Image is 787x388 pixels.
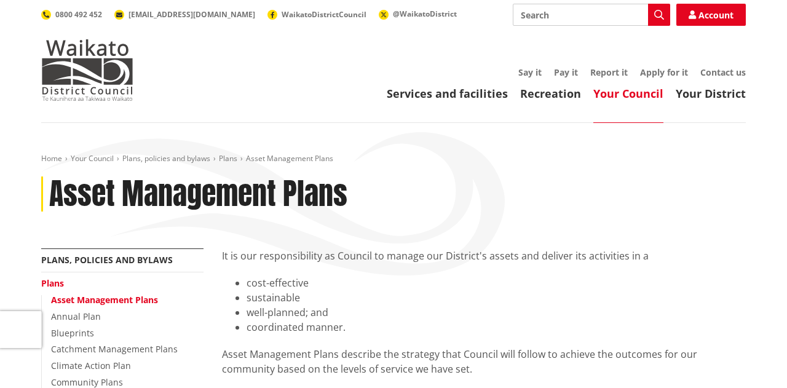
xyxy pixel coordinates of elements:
a: Home [41,153,62,164]
a: Your District [676,86,746,101]
a: @WaikatoDistrict [379,9,457,19]
a: Plans [219,153,237,164]
a: Apply for it [640,66,688,78]
h1: Asset Management Plans [49,176,347,212]
a: Blueprints [51,327,94,339]
a: WaikatoDistrictCouncil [267,9,366,20]
span: [EMAIL_ADDRESS][DOMAIN_NAME] [129,9,255,20]
span: WaikatoDistrictCouncil [282,9,366,20]
a: Climate Action Plan [51,360,131,371]
nav: breadcrumb [41,154,746,164]
a: Your Council [71,153,114,164]
a: Annual Plan [51,311,101,322]
a: Account [676,4,746,26]
a: Your Council [593,86,663,101]
a: Community Plans [51,376,123,388]
a: 0800 492 452 [41,9,102,20]
li: cost-effective [247,275,746,290]
a: Asset Management Plans [51,294,158,306]
a: Catchment Management Plans [51,343,178,355]
span: Asset Management Plans [246,153,333,164]
a: Recreation [520,86,581,101]
input: Search input [513,4,670,26]
li: coordinated manner. [247,320,746,335]
a: Plans, policies and bylaws [122,153,210,164]
a: Pay it [554,66,578,78]
a: Plans, policies and bylaws [41,254,173,266]
a: Report it [590,66,628,78]
p: It is our responsibility as Council to manage our District's assets and deliver its activities in a [222,248,746,263]
a: Plans [41,277,64,289]
a: Services and facilities [387,86,508,101]
img: Waikato District Council - Te Kaunihera aa Takiwaa o Waikato [41,39,133,101]
span: @WaikatoDistrict [393,9,457,19]
a: Say it [518,66,542,78]
li: well-planned; and [247,305,746,320]
span: 0800 492 452 [55,9,102,20]
a: [EMAIL_ADDRESS][DOMAIN_NAME] [114,9,255,20]
a: Contact us [700,66,746,78]
li: sustainable [247,290,746,305]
